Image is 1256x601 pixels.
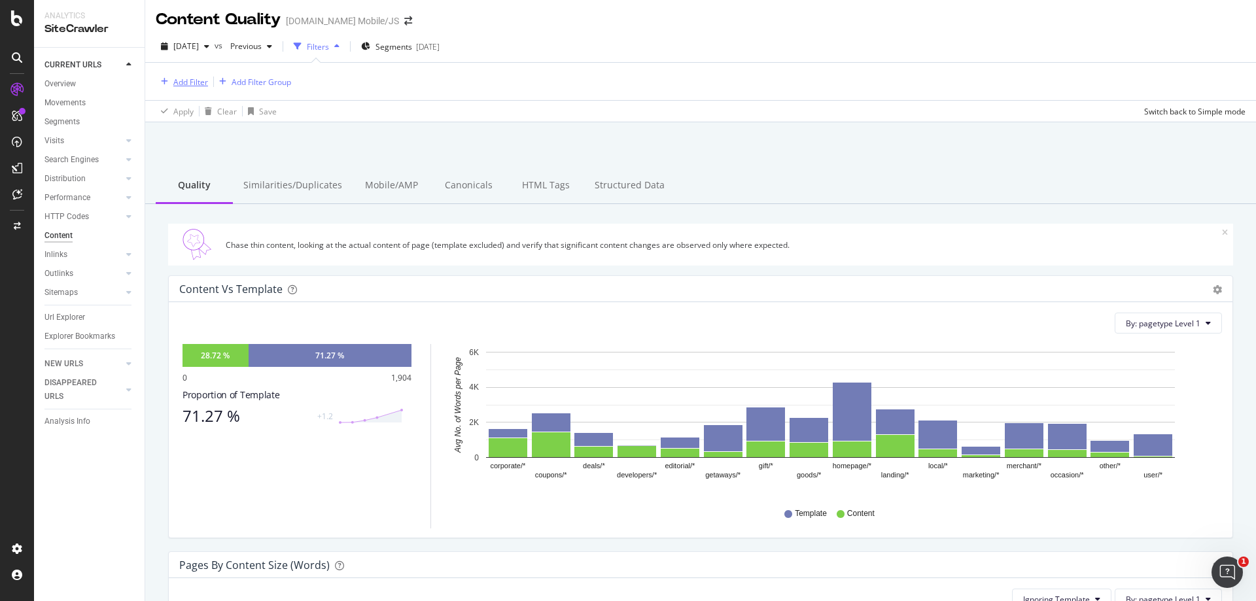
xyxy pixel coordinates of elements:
[44,115,135,129] a: Segments
[44,115,80,129] div: Segments
[259,106,277,117] div: Save
[183,407,309,425] div: 71.27 %
[215,40,225,51] span: vs
[797,472,822,479] text: goods/*
[44,134,122,148] a: Visits
[1144,106,1246,117] div: Switch back to Simple mode
[404,16,412,26] div: arrow-right-arrow-left
[288,36,345,57] button: Filters
[474,453,479,462] text: 0
[665,462,695,470] text: editorial/*
[44,286,78,300] div: Sitemaps
[173,229,220,260] img: Quality
[447,344,1212,496] svg: A chart.
[1126,318,1200,329] span: By: pagetype Level 1
[173,77,208,88] div: Add Filter
[44,96,86,110] div: Movements
[286,14,399,27] div: [DOMAIN_NAME] Mobile/JS
[44,248,122,262] a: Inlinks
[217,106,237,117] div: Clear
[44,248,67,262] div: Inlinks
[453,357,462,453] text: Avg No. of Words per Page
[44,357,122,371] a: NEW URLS
[156,74,208,90] button: Add Filter
[507,168,584,204] div: HTML Tags
[391,372,411,383] div: 1,904
[44,415,135,428] a: Analysis Info
[225,41,262,52] span: Previous
[44,376,122,404] a: DISAPPEARED URLS
[44,286,122,300] a: Sitemaps
[44,210,122,224] a: HTTP Codes
[214,74,291,90] button: Add Filter Group
[583,462,605,470] text: deals/*
[356,36,445,57] button: Segments[DATE]
[44,58,101,72] div: CURRENT URLS
[44,153,122,167] a: Search Engines
[617,472,657,479] text: developers/*
[44,415,90,428] div: Analysis Info
[44,58,122,72] a: CURRENT URLS
[1100,462,1121,470] text: other/*
[44,96,135,110] a: Movements
[1007,462,1042,470] text: merchant/*
[44,153,99,167] div: Search Engines
[1115,313,1222,334] button: By: pagetype Level 1
[375,41,412,52] span: Segments
[469,383,479,392] text: 4K
[44,229,73,243] div: Content
[1051,472,1084,479] text: occasion/*
[1212,557,1243,588] iframe: Intercom live chat
[201,350,230,361] div: 28.72 %
[233,168,353,204] div: Similarities/Duplicates
[232,77,291,88] div: Add Filter Group
[243,101,277,122] button: Save
[353,168,430,204] div: Mobile/AMP
[535,472,568,479] text: coupons/*
[156,9,281,31] div: Content Quality
[1143,472,1162,479] text: user/*
[44,10,134,22] div: Analytics
[44,191,122,205] a: Performance
[179,558,330,572] div: Pages by Content Size (Words)
[44,210,89,224] div: HTTP Codes
[1213,285,1222,294] div: gear
[173,41,199,52] span: 2025 Sep. 21st
[44,77,76,91] div: Overview
[469,348,479,357] text: 6K
[928,462,949,470] text: local/*
[44,134,64,148] div: Visits
[490,462,526,470] text: corporate/*
[173,106,194,117] div: Apply
[44,330,135,343] a: Explorer Bookmarks
[759,462,774,470] text: gift/*
[156,101,194,122] button: Apply
[705,472,741,479] text: getaways/*
[1238,557,1249,567] span: 1
[881,472,910,479] text: landing/*
[430,168,507,204] div: Canonicals
[1139,101,1246,122] button: Switch back to Simple mode
[44,172,122,186] a: Distribution
[44,330,115,343] div: Explorer Bookmarks
[317,411,333,422] div: +1.2
[44,311,85,324] div: Url Explorer
[307,41,329,52] div: Filters
[847,508,875,519] span: Content
[156,36,215,57] button: [DATE]
[156,168,233,204] div: Quality
[44,267,122,281] a: Outlinks
[200,101,237,122] button: Clear
[225,36,277,57] button: Previous
[44,77,135,91] a: Overview
[226,239,1222,250] div: Chase thin content, looking at the actual content of page (template excluded) and verify that sig...
[44,357,83,371] div: NEW URLS
[44,311,135,324] a: Url Explorer
[584,168,675,204] div: Structured Data
[44,191,90,205] div: Performance
[183,388,411,402] div: Proportion of Template
[795,508,827,519] span: Template
[44,376,111,404] div: DISAPPEARED URLS
[44,22,134,37] div: SiteCrawler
